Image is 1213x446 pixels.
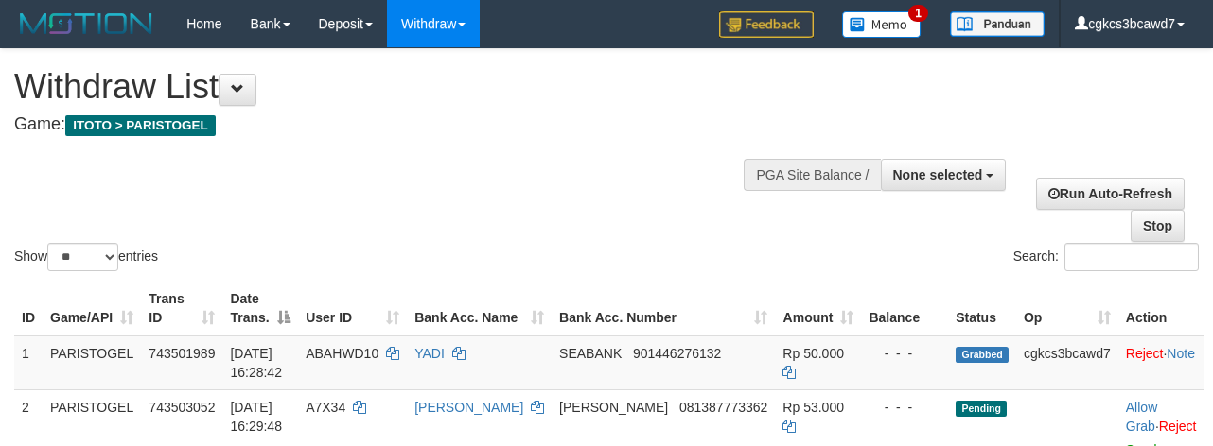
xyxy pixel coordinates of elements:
span: Rp 53.000 [782,400,844,415]
th: ID [14,282,43,335]
th: Op: activate to sort column ascending [1016,282,1118,335]
span: Grabbed [956,347,1009,363]
h1: Withdraw List [14,68,790,106]
span: A7X34 [306,400,345,415]
span: SEABANK [559,346,622,361]
span: [PERSON_NAME] [559,400,668,415]
a: YADI [414,346,445,361]
h4: Game: [14,115,790,134]
input: Search: [1064,243,1199,271]
span: 743501989 [149,346,215,361]
span: ABAHWD10 [306,346,378,361]
div: - - - [869,398,941,417]
th: Trans ID: activate to sort column ascending [141,282,222,335]
td: cgkcs3bcawd7 [1016,335,1118,390]
th: Status [948,282,1016,335]
img: Feedback.jpg [719,11,814,38]
label: Search: [1013,243,1199,271]
th: Bank Acc. Number: activate to sort column ascending [552,282,775,335]
span: 1 [908,5,928,22]
img: panduan.png [950,11,1045,37]
select: Showentries [47,243,118,271]
span: Rp 50.000 [782,346,844,361]
th: Bank Acc. Name: activate to sort column ascending [407,282,552,335]
a: [PERSON_NAME] [414,400,523,415]
span: [DATE] 16:29:48 [230,400,282,434]
th: Amount: activate to sort column ascending [775,282,861,335]
span: Pending [956,401,1007,417]
th: User ID: activate to sort column ascending [298,282,407,335]
span: ITOTO > PARISTOGEL [65,115,216,136]
a: Reject [1159,419,1197,434]
img: MOTION_logo.png [14,9,158,38]
th: Action [1118,282,1204,335]
td: PARISTOGEL [43,335,141,390]
a: Reject [1126,346,1164,361]
span: Copy 081387773362 to clipboard [679,400,767,415]
th: Date Trans.: activate to sort column descending [222,282,298,335]
th: Game/API: activate to sort column ascending [43,282,141,335]
a: Stop [1131,210,1185,242]
span: None selected [893,167,983,182]
th: Balance [861,282,948,335]
a: Run Auto-Refresh [1036,178,1185,210]
label: Show entries [14,243,158,271]
img: Button%20Memo.svg [842,11,922,38]
a: Allow Grab [1126,400,1157,434]
a: Note [1167,346,1195,361]
span: 743503052 [149,400,215,415]
span: [DATE] 16:28:42 [230,346,282,380]
button: None selected [881,159,1007,191]
td: 1 [14,335,43,390]
div: - - - [869,344,941,363]
div: PGA Site Balance / [744,159,880,191]
span: · [1126,400,1159,434]
span: Copy 901446276132 to clipboard [633,346,721,361]
td: · [1118,335,1204,390]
